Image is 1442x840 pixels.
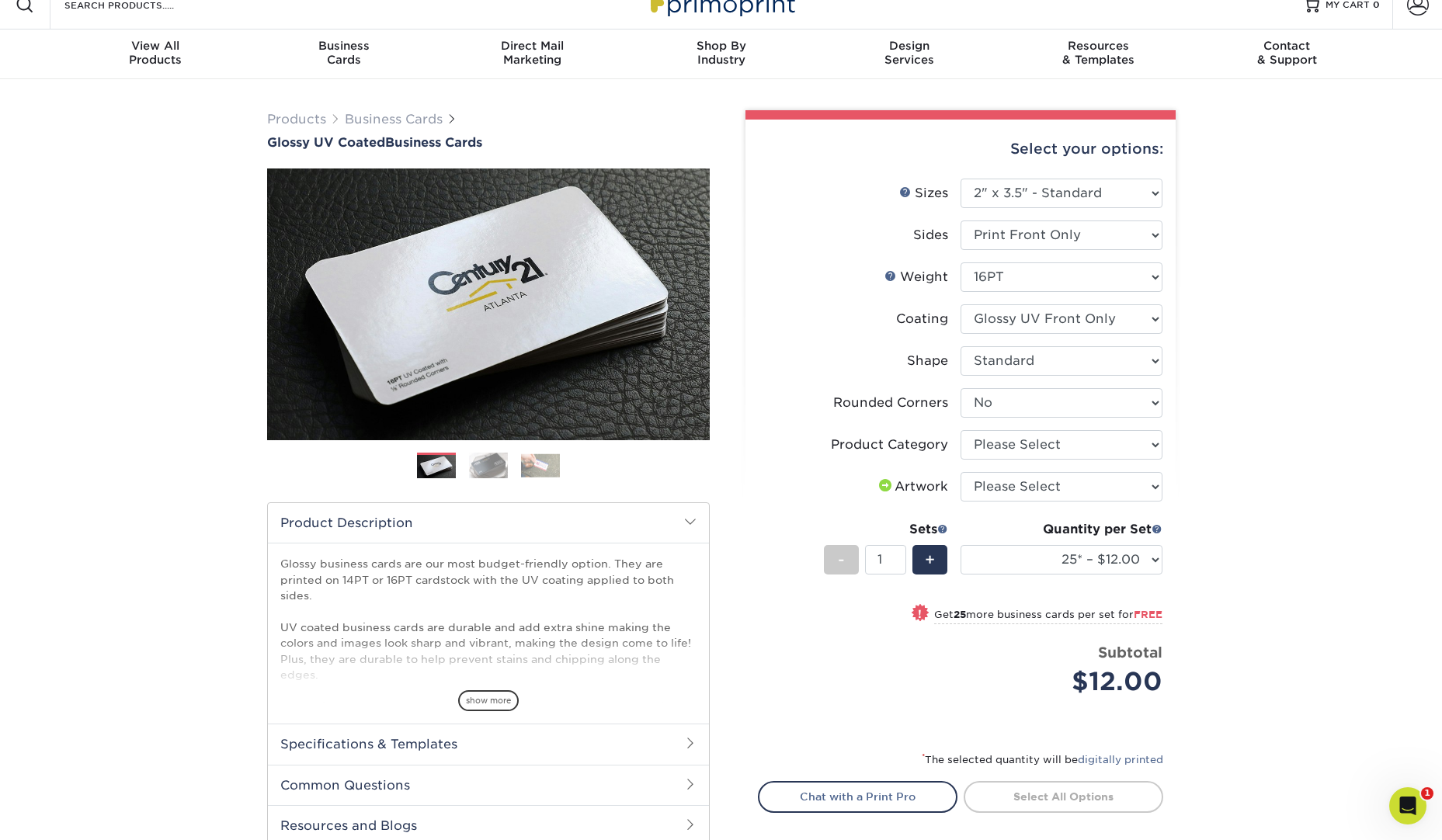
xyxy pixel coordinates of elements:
h1: Business Cards [267,135,710,150]
div: & Support [1193,39,1381,67]
span: show more [458,690,519,711]
span: + [925,548,935,571]
div: Sides [913,226,948,245]
img: Business Cards 01 [417,447,456,486]
img: Glossy UV Coated 01 [267,83,710,526]
span: ! [918,606,922,622]
h2: Product Description [268,503,709,543]
a: Select All Options [964,781,1163,812]
div: Sets [824,520,948,539]
span: - [838,548,845,571]
img: Business Cards 03 [521,453,560,477]
a: Glossy UV CoatedBusiness Cards [267,135,710,150]
a: BusinessCards [249,30,438,79]
a: Contact& Support [1193,30,1381,79]
div: Shape [907,352,948,370]
img: Business Cards 02 [469,452,508,479]
div: Quantity per Set [961,520,1162,539]
a: Business Cards [345,112,443,127]
small: Get more business cards per set for [934,609,1162,624]
span: Business [249,39,438,53]
div: Weight [884,268,948,286]
p: Glossy business cards are our most budget-friendly option. They are printed on 14PT or 16PT cards... [280,556,697,762]
span: Direct Mail [438,39,627,53]
small: The selected quantity will be [922,754,1163,765]
div: Rounded Corners [833,394,948,412]
a: Direct MailMarketing [438,30,627,79]
span: Design [815,39,1004,53]
a: DesignServices [815,30,1004,79]
div: Select your options: [758,120,1163,179]
div: Products [61,39,250,67]
a: Resources& Templates [1004,30,1193,79]
iframe: Google Customer Reviews [4,793,132,835]
a: Products [267,112,326,127]
a: View AllProducts [61,30,250,79]
strong: Subtotal [1098,644,1162,661]
div: Product Category [831,436,948,454]
div: Artwork [876,477,948,496]
iframe: Intercom live chat [1389,787,1426,824]
strong: 25 [954,609,966,620]
div: Industry [627,39,815,67]
div: Coating [896,310,948,328]
div: Services [815,39,1004,67]
div: & Templates [1004,39,1193,67]
span: Shop By [627,39,815,53]
span: View All [61,39,250,53]
div: $12.00 [972,663,1162,700]
span: 1 [1421,787,1433,800]
div: Cards [249,39,438,67]
div: Sizes [899,184,948,203]
span: Glossy UV Coated [267,135,385,150]
span: FREE [1134,609,1162,620]
h2: Common Questions [268,765,709,805]
a: Shop ByIndustry [627,30,815,79]
div: Marketing [438,39,627,67]
a: digitally printed [1078,754,1163,765]
a: Chat with a Print Pro [758,781,957,812]
span: Resources [1004,39,1193,53]
h2: Specifications & Templates [268,724,709,764]
span: Contact [1193,39,1381,53]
